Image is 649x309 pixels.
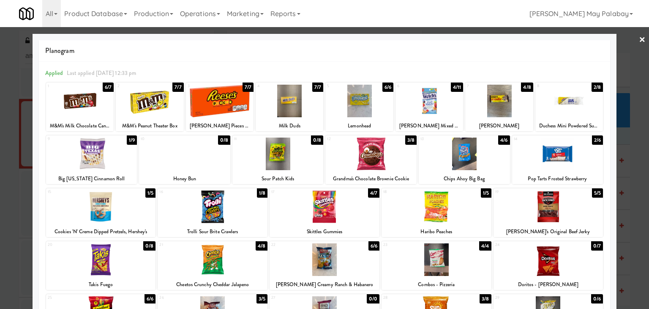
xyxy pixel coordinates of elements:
[145,294,155,303] div: 6/6
[382,241,491,290] div: 234/4Combos - Pizzeria
[495,279,602,290] div: Doritos - [PERSON_NAME]
[592,83,603,92] div: 2/8
[47,174,136,184] div: Big [US_STATE] Cinnamon Roll
[232,135,324,184] div: 110/8Sour Patch Kids
[19,6,34,21] img: Micromart
[494,188,603,237] div: 195/5[PERSON_NAME]'s Original Beef Jerky
[234,135,278,143] div: 11
[480,294,491,303] div: 3/8
[127,135,137,145] div: 1/9
[494,241,603,290] div: 240/7Doritos - [PERSON_NAME]
[46,279,156,290] div: Takis Fuego
[256,241,267,251] div: 4/8
[141,135,185,143] div: 10
[383,241,436,248] div: 23
[232,174,324,184] div: Sour Patch Kids
[256,83,323,131] div: 47/7Milk Duds
[367,294,379,303] div: 0/0
[256,121,323,131] div: Milk Duds
[420,174,509,184] div: Chips Ahoy Big Bag
[48,135,92,143] div: 9
[145,188,155,198] div: 1/5
[46,188,156,237] div: 151/5Cookies 'N' Creme Dipped Pretzels, Hershey's
[48,294,101,301] div: 25
[327,174,415,184] div: Grandma's Chocolate Brownie Cookie
[218,135,230,145] div: 0/8
[270,241,379,290] div: 226/6[PERSON_NAME] Creamy Ranch & Habanero
[465,83,533,131] div: 74/8[PERSON_NAME]
[495,241,548,248] div: 24
[498,135,510,145] div: 4/6
[67,69,136,77] span: Last applied [DATE] 12:33 pm
[325,174,417,184] div: Grandma's Chocolate Brownie Cookie
[257,121,322,131] div: Milk Duds
[419,135,510,184] div: 134/6Chips Ahoy Big Bag
[46,121,114,131] div: M&M's Milk Chocolate Candy
[368,188,379,198] div: 4/7
[48,188,101,196] div: 15
[383,226,490,237] div: Haribo Peaches
[143,241,155,251] div: 0/8
[45,69,63,77] span: Applied
[271,241,324,248] div: 22
[48,241,101,248] div: 20
[46,135,137,184] div: 91/9Big [US_STATE] Cinnamon Roll
[139,135,230,184] div: 100/8Honey Bun
[397,121,462,131] div: [PERSON_NAME] Mixed Fruit Snacks
[495,294,548,301] div: 29
[592,135,603,145] div: 2/6
[271,188,324,196] div: 17
[512,135,603,184] div: 142/6Pop Tarts Frosted Strawberry
[46,226,156,237] div: Cookies 'N' Creme Dipped Pretzels, Hershey's
[327,135,371,143] div: 12
[325,135,417,184] div: 123/8Grandma's Chocolate Brownie Cookie
[495,188,548,196] div: 19
[243,83,254,92] div: 7/7
[591,241,603,251] div: 0/7
[382,83,393,92] div: 6/6
[139,174,230,184] div: Honey Bun
[382,188,491,237] div: 181/5Haribo Peaches
[103,83,114,92] div: 6/7
[270,188,379,237] div: 174/7Skittles Gummies
[325,83,393,131] div: 56/6Lemonhead
[591,294,603,303] div: 0/6
[467,83,499,90] div: 7
[257,188,267,198] div: 1/8
[312,83,323,92] div: 7/7
[405,135,417,145] div: 3/8
[271,279,378,290] div: [PERSON_NAME] Creamy Ranch & Habanero
[158,226,267,237] div: Trolli Sour Brite Crawlers
[140,174,229,184] div: Honey Bun
[535,83,603,131] div: 82/8Duchess Mini Powdered Sugar Donuts
[187,121,252,131] div: [PERSON_NAME] Pieces Box
[270,226,379,237] div: Skittles Gummies
[592,188,603,198] div: 5/5
[327,83,359,90] div: 5
[311,135,323,145] div: 0/8
[495,226,602,237] div: [PERSON_NAME]'s Original Beef Jerky
[512,174,603,184] div: Pop Tarts Frosted Strawberry
[395,121,463,131] div: [PERSON_NAME] Mixed Fruit Snacks
[270,279,379,290] div: [PERSON_NAME] Creamy Ranch & Habanero
[46,83,114,131] div: 16/7M&M's Milk Chocolate Candy
[639,27,646,53] a: ×
[159,294,213,301] div: 26
[45,44,604,57] span: Planogram
[271,294,324,301] div: 27
[46,174,137,184] div: Big [US_STATE] Cinnamon Roll
[47,121,112,131] div: M&M's Milk Chocolate Candy
[494,279,603,290] div: Doritos - [PERSON_NAME]
[117,83,150,90] div: 2
[420,135,464,143] div: 13
[257,83,289,90] div: 4
[383,294,436,301] div: 28
[186,83,254,131] div: 37/7[PERSON_NAME] Pieces Box
[537,83,569,90] div: 8
[383,279,490,290] div: Combos - Pizzeria
[46,241,156,290] div: 200/8Takis Fuego
[395,83,463,131] div: 64/11[PERSON_NAME] Mixed Fruit Snacks
[327,121,392,131] div: Lemonhead
[159,241,213,248] div: 21
[159,188,213,196] div: 16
